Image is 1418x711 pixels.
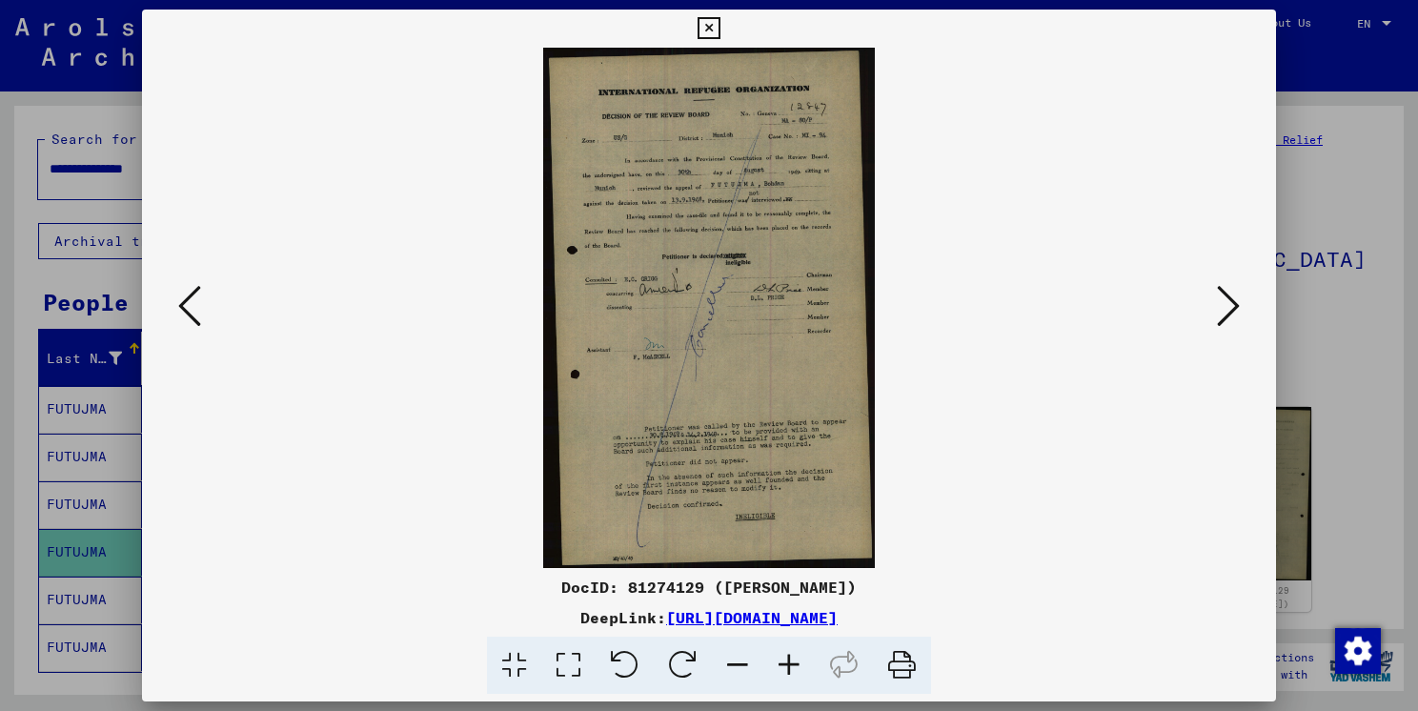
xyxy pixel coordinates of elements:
[543,48,874,568] img: 003.jpg
[1334,627,1380,673] div: Change consent
[666,608,838,627] a: [URL][DOMAIN_NAME]
[142,606,1276,629] div: DeepLink:
[1335,628,1381,674] img: Change consent
[142,576,1276,599] div: DocID: 81274129 ([PERSON_NAME])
